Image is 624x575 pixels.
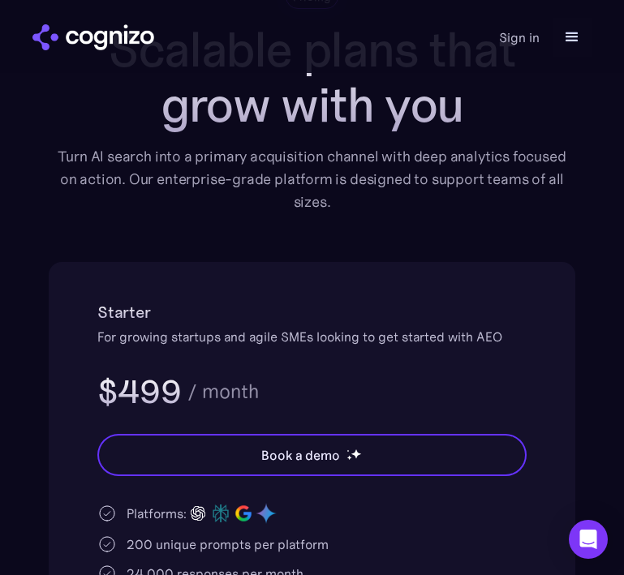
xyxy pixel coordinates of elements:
a: home [32,24,154,50]
div: menu [553,18,592,57]
div: Platforms: [127,504,187,523]
h3: $499 [97,372,181,411]
a: Book a demostarstarstar [97,434,527,476]
div: Turn AI search into a primary acquisition channel with deep analytics focused on action. Our ente... [49,145,575,213]
h1: Scalable plans that grow with you [49,22,575,132]
img: star [346,449,349,452]
a: Sign in [499,28,540,47]
div: / month [187,382,259,401]
div: 200 unique prompts per platform [127,534,329,554]
img: star [346,455,352,461]
div: Book a demo [261,445,339,465]
div: Open Intercom Messenger [569,520,608,559]
h2: Starter [97,301,527,324]
img: star [351,448,361,459]
img: cognizo logo [32,24,154,50]
div: For growing startups and agile SMEs looking to get started with AEO [97,327,527,346]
